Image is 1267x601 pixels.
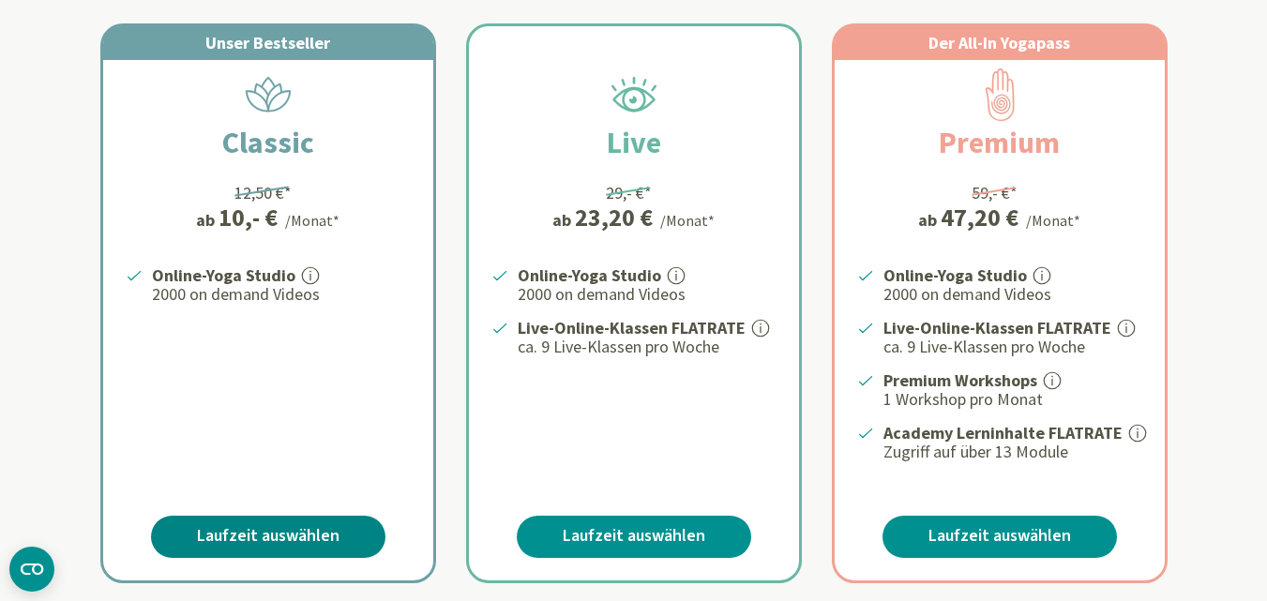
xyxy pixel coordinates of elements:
strong: Live-Online-Klassen FLATRATE [883,317,1111,338]
a: Laufzeit auswählen [151,516,385,558]
div: 12,50 €* [234,180,292,205]
p: 2000 on demand Videos [152,283,411,306]
span: ab [918,207,941,233]
strong: Academy Lerninhalte FLATRATE [883,422,1123,443]
strong: Online-Yoga Studio [883,264,1027,286]
div: /Monat* [1026,209,1080,232]
a: Laufzeit auswählen [517,516,751,558]
h2: Classic [177,120,359,165]
div: 10,- € [219,205,278,230]
strong: Premium Workshops [883,369,1037,391]
p: Zugriff auf über 13 Module [883,441,1142,463]
p: 2000 on demand Videos [883,283,1142,306]
div: 47,20 € [941,205,1018,230]
p: 2000 on demand Videos [518,283,777,306]
div: /Monat* [660,209,715,232]
button: CMP-Widget öffnen [9,547,54,592]
p: 1 Workshop pro Monat [883,388,1142,411]
span: ab [552,207,575,233]
p: ca. 9 Live-Klassen pro Woche [883,336,1142,358]
strong: Online-Yoga Studio [518,264,661,286]
h2: Live [562,120,706,165]
div: /Monat* [285,209,339,232]
span: ab [196,207,219,233]
strong: Live-Online-Klassen FLATRATE [518,317,746,338]
p: ca. 9 Live-Klassen pro Woche [518,336,777,358]
div: 59,- €* [972,180,1018,205]
a: Laufzeit auswählen [882,516,1117,558]
span: Unser Bestseller [205,32,330,53]
div: 29,- €* [606,180,652,205]
strong: Online-Yoga Studio [152,264,295,286]
h2: Premium [894,120,1105,165]
span: Der All-In Yogapass [928,32,1070,53]
div: 23,20 € [575,205,653,230]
